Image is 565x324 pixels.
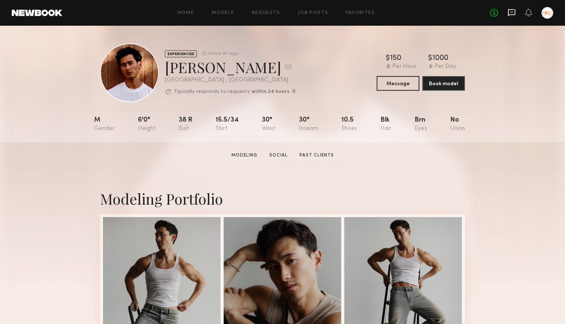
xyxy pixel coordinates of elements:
[386,55,390,62] div: $
[346,11,375,15] a: Favorites
[380,117,391,132] div: Blk
[415,117,427,132] div: Brn
[252,11,280,15] a: Requests
[296,152,337,159] a: Past Clients
[298,11,328,15] a: Job Posts
[174,89,250,94] p: Typically responds to requests
[165,50,197,57] div: EXPERIENCED
[138,117,156,132] div: 6'0"
[432,55,448,62] div: 1000
[165,57,296,77] div: [PERSON_NAME]
[178,11,194,15] a: Home
[100,189,465,208] div: Modeling Portfolio
[390,55,401,62] div: 150
[377,76,419,91] button: Message
[450,117,465,132] div: No
[428,55,432,62] div: $
[299,117,318,132] div: 30"
[207,51,238,56] div: Online 1hr ago
[422,76,465,91] button: Book model
[252,89,289,94] b: within 24 hours
[165,77,296,83] div: [GEOGRAPHIC_DATA] , [GEOGRAPHIC_DATA]
[179,117,192,132] div: 38 r
[94,117,115,132] div: M
[228,152,260,159] a: Modeling
[435,64,456,70] div: Per Day
[341,117,357,132] div: 10.5
[262,117,276,132] div: 30"
[266,152,291,159] a: Social
[212,11,234,15] a: Models
[392,64,416,70] div: Per Hour
[216,117,239,132] div: 15.5/34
